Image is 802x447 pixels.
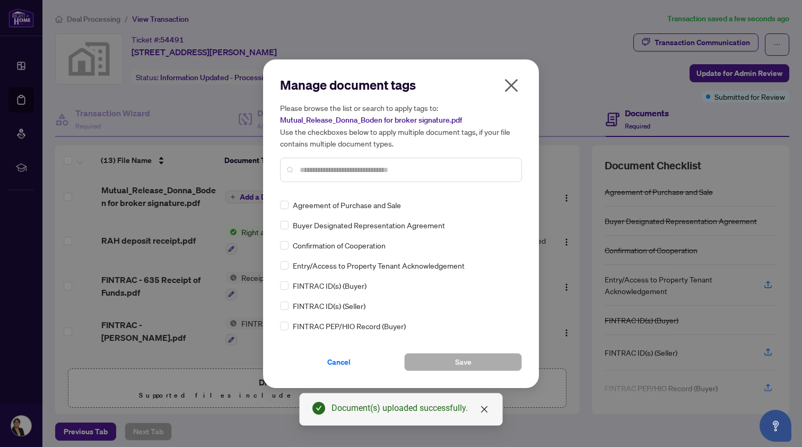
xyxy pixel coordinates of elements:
span: Agreement of Purchase and Sale [293,199,401,211]
div: Document(s) uploaded successfully. [332,402,490,415]
span: Confirmation of Cooperation [293,239,386,251]
button: Cancel [280,353,398,371]
span: check-circle [312,402,325,415]
button: Save [404,353,522,371]
button: Open asap [760,410,791,442]
span: close [503,77,520,94]
h5: Please browse the list or search to apply tags to: Use the checkboxes below to apply multiple doc... [280,102,522,149]
span: FINTRAC ID(s) (Seller) [293,300,365,312]
span: close [480,405,489,414]
span: Entry/Access to Property Tenant Acknowledgement [293,260,465,271]
span: Cancel [327,354,351,371]
a: Close [478,403,490,415]
span: FINTRAC PEP/HIO Record (Buyer) [293,320,406,332]
span: Buyer Designated Representation Agreement [293,219,445,231]
span: FINTRAC ID(s) (Buyer) [293,280,367,291]
span: Mutual_Release_Donna_Boden for broker signature.pdf [280,115,462,125]
h2: Manage document tags [280,76,522,93]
